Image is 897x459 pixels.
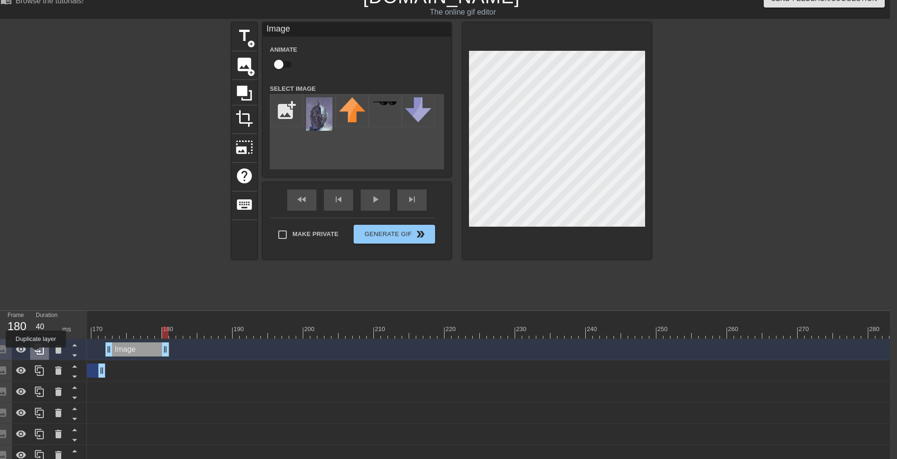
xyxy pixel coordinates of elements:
[234,324,245,334] div: 190
[728,324,740,334] div: 260
[8,318,22,335] div: 180
[405,97,431,122] img: downvote.png
[270,45,297,55] label: Animate
[104,345,113,354] span: drag_handle
[92,324,104,334] div: 170
[333,194,344,205] span: skip_previous
[306,97,332,131] img: WOhug-Eq7EH2i.png
[235,167,253,185] span: help
[370,194,381,205] span: play_arrow
[296,194,307,205] span: fast_rewind
[587,324,598,334] div: 240
[263,23,451,37] div: Image
[304,324,316,334] div: 200
[235,27,253,45] span: title
[36,313,57,318] label: Duration
[235,55,253,73] span: image
[516,324,528,334] div: 230
[354,225,435,244] button: Generate Gif
[161,345,170,354] span: drag_handle
[163,324,175,334] div: 180
[357,229,431,240] span: Generate Gif
[247,69,255,77] span: add_circle
[869,324,881,334] div: 280
[270,84,316,94] label: Select Image
[235,196,253,214] span: keyboard
[247,40,255,48] span: add_circle
[235,110,253,127] span: crop
[375,324,387,334] div: 210
[297,7,629,18] div: The online gif editor
[62,324,71,334] div: ms
[415,229,426,240] span: double_arrow
[372,101,398,106] img: deal-with-it.png
[235,138,253,156] span: photo_size_select_large
[0,311,29,338] div: Frame
[339,97,365,122] img: upvote.png
[657,324,669,334] div: 250
[406,194,418,205] span: skip_next
[97,366,106,375] span: drag_handle
[445,324,457,334] div: 220
[292,229,339,239] span: Make Private
[799,324,810,334] div: 270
